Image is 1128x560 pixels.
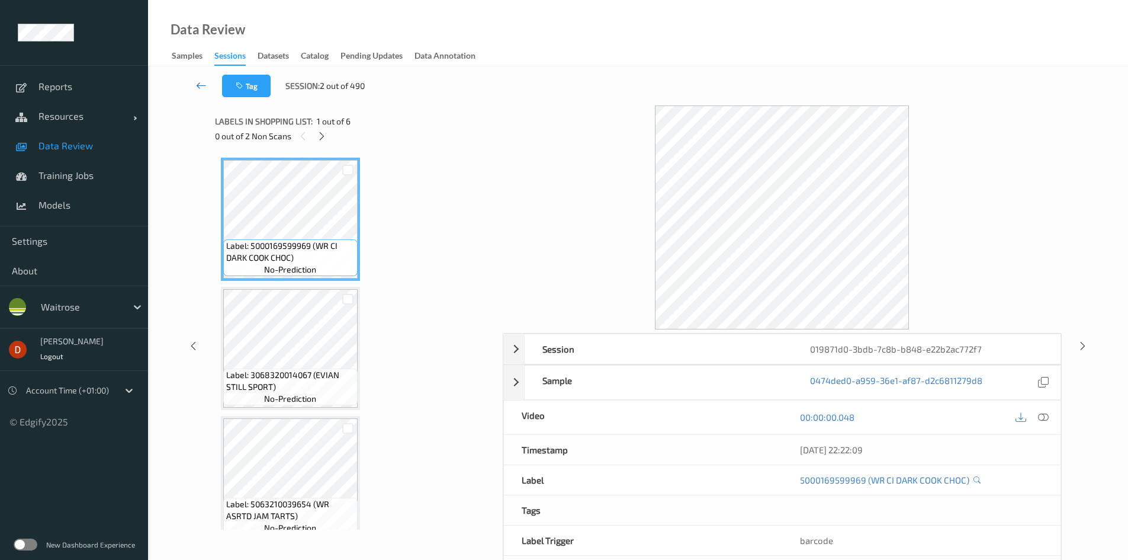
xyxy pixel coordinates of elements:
span: no-prediction [264,522,316,534]
a: Catalog [301,48,340,65]
a: Datasets [258,48,301,65]
div: 0 out of 2 Non Scans [215,129,494,143]
div: Datasets [258,50,289,65]
div: Sample [525,366,792,399]
div: Pending Updates [340,50,403,65]
span: no-prediction [264,264,316,276]
a: Data Annotation [414,48,487,65]
div: Sample0474ded0-a959-36e1-af87-d2c6811279d8 [503,365,1061,400]
span: Label: 5000169599969 (WR CI DARK COOK CHOC) [226,240,355,264]
div: Session [525,334,792,364]
div: barcode [782,526,1060,555]
span: 1 out of 6 [317,116,351,127]
div: Samples [172,50,203,65]
a: 00:00:00.048 [800,411,854,423]
div: [DATE] 22:22:09 [800,444,1043,456]
a: 0474ded0-a959-36e1-af87-d2c6811279d8 [810,375,982,391]
div: Catalog [301,50,329,65]
div: Label [504,465,782,495]
span: 2 out of 490 [320,80,365,92]
a: Pending Updates [340,48,414,65]
button: Tag [222,75,271,97]
a: 5000169599969 (WR CI DARK COOK CHOC) [800,474,969,486]
span: Label: 3068320014067 (EVIAN STILL SPORT) [226,369,355,393]
div: Label Trigger [504,526,782,555]
div: Video [504,401,782,434]
div: Timestamp [504,435,782,465]
div: Data Annotation [414,50,475,65]
a: Samples [172,48,214,65]
div: 019871d0-3bdb-7c8b-b848-e22b2ac772f7 [792,334,1060,364]
span: Session: [285,80,320,92]
div: Session019871d0-3bdb-7c8b-b848-e22b2ac772f7 [503,334,1061,364]
a: Sessions [214,48,258,66]
span: Label: 5063210039654 (WR ASRTD JAM TARTS) [226,498,355,522]
span: no-prediction [264,393,316,405]
div: Tags [504,495,782,525]
span: Labels in shopping list: [215,116,313,127]
div: Data Review [171,24,245,36]
div: Sessions [214,50,246,66]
